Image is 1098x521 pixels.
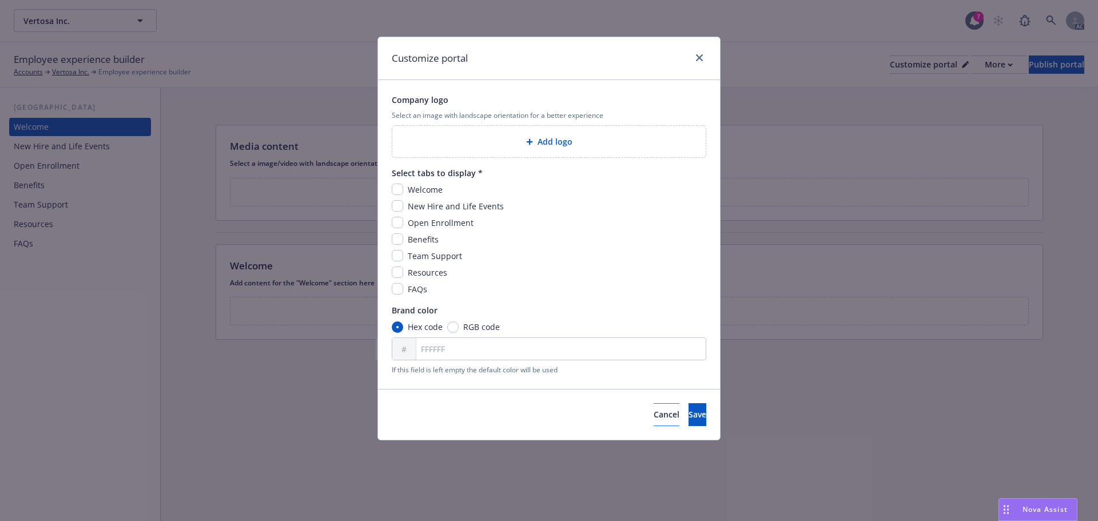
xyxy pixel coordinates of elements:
a: close [693,51,706,65]
span: Benefits [408,234,439,245]
span: Select tabs to display * [392,167,706,179]
div: Add logo [392,125,706,158]
span: Team Support [408,250,462,261]
input: FFFFFF [392,337,706,360]
span: Nova Assist [1023,504,1068,514]
span: Company logo [392,94,706,106]
span: # [401,343,407,355]
span: Cancel [654,409,679,420]
span: Welcome [408,184,443,195]
span: Brand color [392,304,706,316]
span: Add logo [538,136,572,148]
button: Save [689,403,706,426]
button: Nova Assist [998,498,1077,521]
h1: Customize portal [392,51,468,66]
span: If this field is left empty the default color will be used [392,365,706,375]
span: Resources [408,267,447,278]
span: Hex code [408,321,443,333]
span: Save [689,409,706,420]
span: New Hire and Life Events [408,201,504,212]
span: Select an image with landscape orientation for a better experience [392,110,706,121]
div: Drag to move [999,499,1013,520]
input: RGB code [447,321,459,333]
input: Hex code [392,321,403,333]
button: Cancel [654,403,679,426]
span: RGB code [463,321,500,333]
span: Open Enrollment [408,217,474,228]
span: FAQs [408,284,427,295]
